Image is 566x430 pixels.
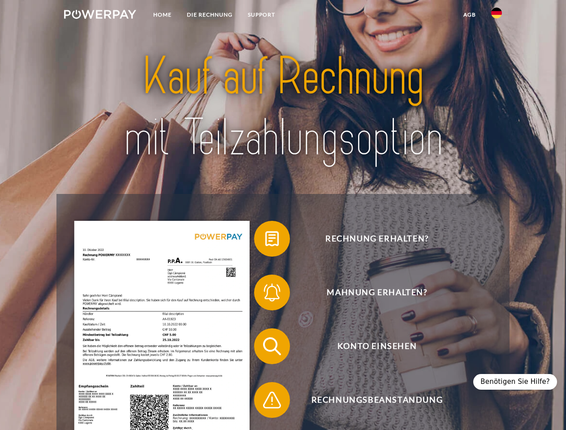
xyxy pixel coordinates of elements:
button: Mahnung erhalten? [254,275,487,310]
a: SUPPORT [240,7,283,23]
span: Konto einsehen [267,328,487,364]
a: agb [456,7,484,23]
button: Rechnungsbeanstandung [254,382,487,418]
img: qb_warning.svg [261,389,283,411]
span: Rechnungsbeanstandung [267,382,487,418]
img: qb_bell.svg [261,281,283,304]
button: Rechnung erhalten? [254,221,487,257]
img: title-powerpay_de.svg [86,43,480,172]
img: qb_bill.svg [261,228,283,250]
a: DIE RECHNUNG [179,7,240,23]
img: de [491,8,502,18]
span: Rechnung erhalten? [267,221,487,257]
img: qb_search.svg [261,335,283,357]
button: Konto einsehen [254,328,487,364]
span: Mahnung erhalten? [267,275,487,310]
div: Benötigen Sie Hilfe? [473,374,557,390]
a: Home [146,7,179,23]
img: logo-powerpay-white.svg [64,10,136,19]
